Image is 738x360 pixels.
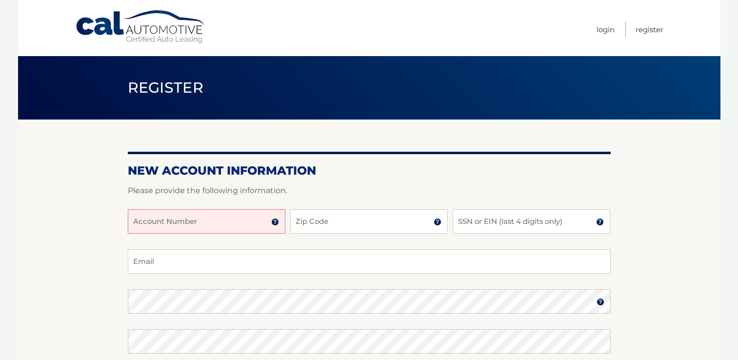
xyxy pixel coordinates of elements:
[271,218,279,226] img: tooltip.svg
[128,79,204,97] span: Register
[128,163,611,178] h2: New Account Information
[128,209,285,234] input: Account Number
[636,21,663,38] a: Register
[434,218,441,226] img: tooltip.svg
[128,184,611,198] p: Please provide the following information.
[597,21,615,38] a: Login
[453,209,610,234] input: SSN or EIN (last 4 digits only)
[128,249,611,274] input: Email
[597,298,604,306] img: tooltip.svg
[290,209,448,234] input: Zip Code
[75,10,207,44] a: Cal Automotive
[596,218,604,226] img: tooltip.svg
